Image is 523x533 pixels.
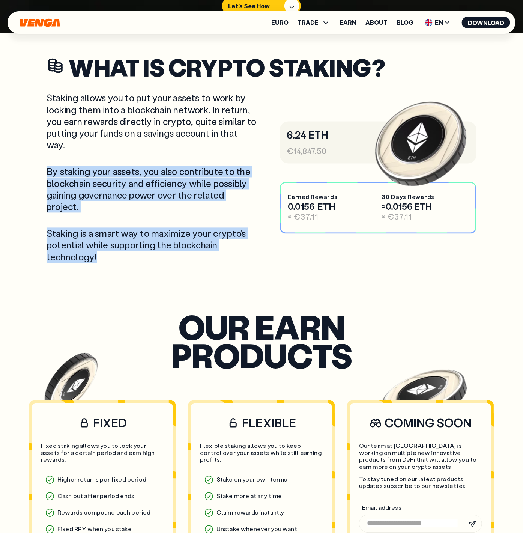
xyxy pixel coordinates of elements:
[359,443,482,470] p: Our team at [GEOGRAPHIC_DATA] is working on multiple new innovative products from DeFi that will ...
[425,19,433,26] img: flag-uk
[41,415,164,431] h3: FIXED
[298,18,331,27] span: TRADE
[41,506,164,521] p: Rewards compound each period
[69,57,385,77] h2: What is crypto staking?
[318,201,335,212] span: ETH
[200,473,323,488] p: Stake on your own terms
[397,20,413,26] a: Blog
[340,20,356,26] a: Earn
[365,20,388,26] a: About
[288,212,318,222] span: ≈ €37.11
[415,201,432,212] span: ETH
[200,443,323,463] div: Flexible staking allows you to keep control over your assets while still earning profits.
[47,228,257,263] p: Staking is a smart way to maximize your crypto’s potential while supporting the blockchain techno...
[200,489,323,504] p: Stake more at any time
[298,20,319,26] span: TRADE
[47,92,257,151] p: Staking allows you to put your assets to work by locking them into a blockchain network. In retur...
[382,201,413,212] span: ≈ 0.0156
[271,20,289,26] a: Euro
[288,201,316,212] span: 0.0156
[125,313,399,370] h2: Our earn products
[287,128,469,142] p: 6.24 ETH
[47,166,257,213] p: By staking your assets, you also contribute to the blockchain security and efficiency while possi...
[359,476,482,490] p: To stay tuned on our latest products updates subscribe to our newsletter.
[422,17,453,29] span: EN
[19,18,61,27] svg: Home
[41,489,164,504] p: Cash out after period ends
[382,212,469,223] p: ≈ €37.11
[373,95,469,191] img: coin
[288,194,375,201] p: Earned Rewards
[359,415,482,431] h3: COMING SOON
[200,506,323,521] p: Claim rewards instantly
[382,194,469,201] p: 30 Days Rewards
[228,2,270,10] p: Let's See How
[41,473,164,488] p: Higher returns per fixed period
[287,146,469,157] p: €14,847.50
[462,17,510,28] button: Download
[41,443,164,463] div: Fixed staking allows you to lock your assets for a certain period and earn high rewards.
[362,504,482,512] p: Email address
[200,415,323,431] h3: FLEXIBLE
